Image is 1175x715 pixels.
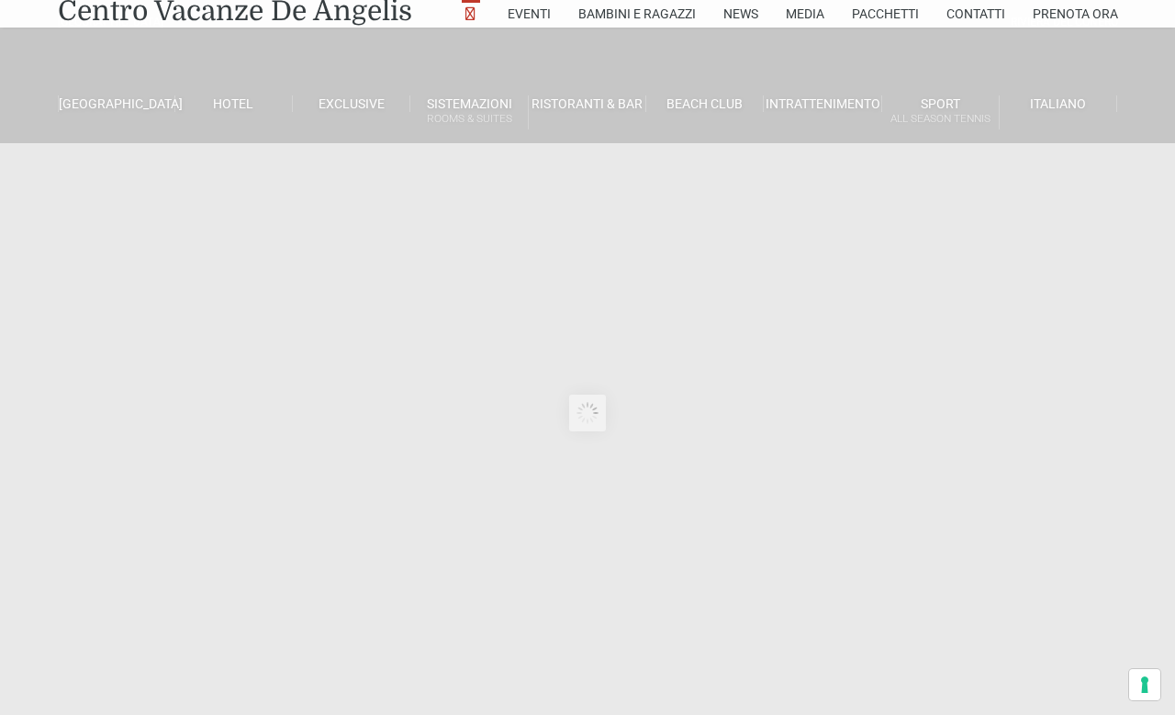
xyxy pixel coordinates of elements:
small: All Season Tennis [882,110,999,128]
a: Intrattenimento [764,95,881,112]
a: Ristoranti & Bar [529,95,646,112]
button: Le tue preferenze relative al consenso per le tecnologie di tracciamento [1129,669,1160,700]
a: Hotel [175,95,293,112]
a: [GEOGRAPHIC_DATA] [58,95,175,112]
span: Italiano [1030,96,1086,111]
a: Exclusive [293,95,410,112]
a: Beach Club [646,95,764,112]
small: Rooms & Suites [410,110,527,128]
a: SistemazioniRooms & Suites [410,95,528,129]
a: SportAll Season Tennis [882,95,1000,129]
a: Italiano [1000,95,1117,112]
